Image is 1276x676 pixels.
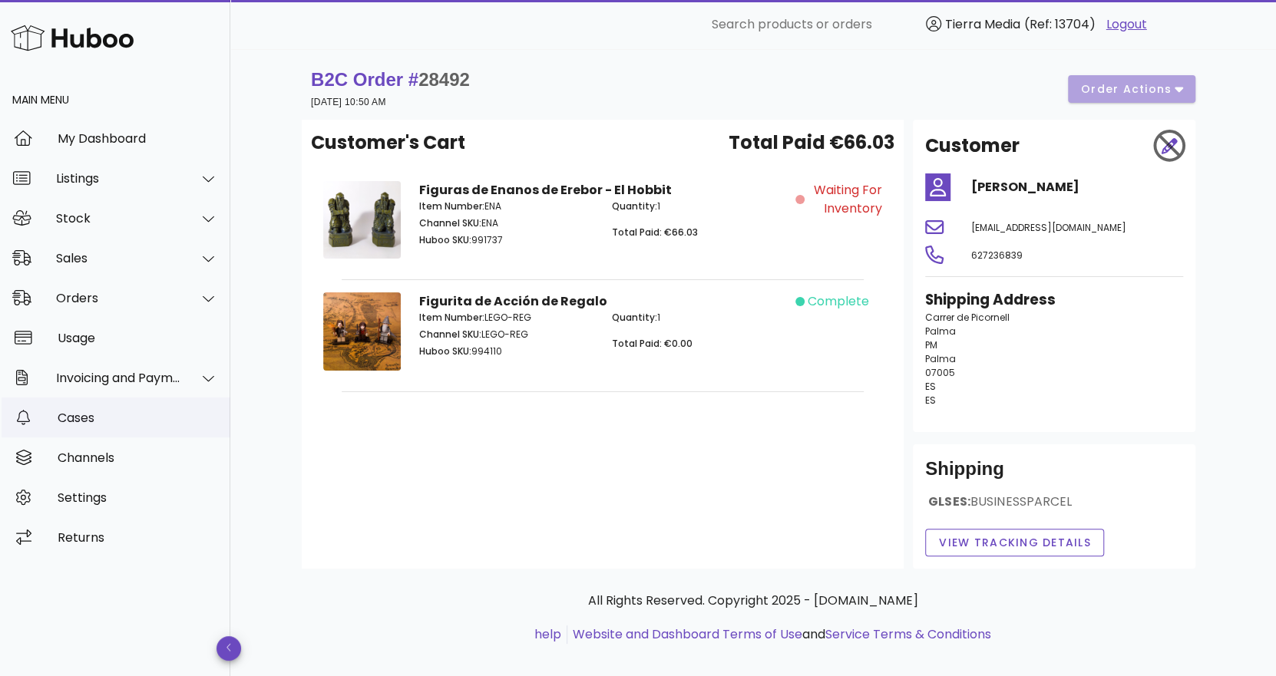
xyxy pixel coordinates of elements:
span: Palma [925,352,956,365]
div: GLSES: [925,493,1183,523]
span: complete [808,292,869,311]
div: Stock [56,211,181,226]
p: 991737 [419,233,593,247]
span: Huboo SKU: [419,233,471,246]
img: Huboo Logo [11,21,134,54]
strong: Figuras de Enanos de Erebor - El Hobbit [419,181,672,199]
a: Logout [1106,15,1147,34]
span: Huboo SKU: [419,345,471,358]
img: Product Image [323,181,401,259]
span: 28492 [418,69,470,90]
span: Total Paid: €66.03 [612,226,698,239]
div: Channels [58,450,218,465]
div: Listings [56,171,181,186]
p: LEGO-REG [419,328,593,341]
span: Waiting for Inventory [808,181,882,218]
button: View Tracking details [925,529,1104,556]
span: Total Paid €66.03 [729,129,894,157]
span: Item Number: [419,311,484,324]
span: Total Paid: €0.00 [612,337,693,350]
span: Customer's Cart [311,129,465,157]
div: Orders [56,291,181,305]
span: ES [925,380,936,393]
span: [EMAIL_ADDRESS][DOMAIN_NAME] [971,221,1126,234]
a: Website and Dashboard Terms of Use [573,625,802,643]
span: 627236839 [971,249,1023,262]
div: Returns [58,530,218,545]
p: 1 [612,200,786,213]
div: Cases [58,411,218,425]
span: Channel SKU: [419,328,481,341]
span: View Tracking details [938,535,1091,551]
div: Invoicing and Payments [56,371,181,385]
small: [DATE] 10:50 AM [311,97,386,107]
img: Product Image [323,292,401,370]
div: Usage [58,331,218,345]
a: help [534,625,561,643]
h3: Shipping Address [925,289,1183,311]
span: BUSINESSPARCEL [970,493,1073,510]
span: Quantity: [612,311,657,324]
span: Item Number: [419,200,484,213]
p: All Rights Reserved. Copyright 2025 - [DOMAIN_NAME] [314,592,1192,610]
h4: [PERSON_NAME] [971,178,1183,196]
span: 07005 [925,366,955,379]
span: Channel SKU: [419,216,481,229]
span: Carrer de Picornell [925,311,1010,324]
p: 994110 [419,345,593,358]
div: My Dashboard [58,131,218,146]
div: Settings [58,490,218,505]
div: Shipping [925,457,1183,493]
strong: B2C Order # [311,69,470,90]
p: ENA [419,216,593,230]
strong: Figurita de Acción de Regalo [419,292,607,310]
li: and [567,625,991,644]
span: Palma [925,325,956,338]
span: (Ref: 13704) [1024,15,1096,33]
span: PM [925,338,937,351]
p: LEGO-REG [419,311,593,325]
p: 1 [612,311,786,325]
span: ES [925,394,936,407]
h2: Customer [925,132,1020,160]
a: Service Terms & Conditions [825,625,991,643]
p: ENA [419,200,593,213]
div: Sales [56,251,181,265]
span: Quantity: [612,200,657,213]
span: Tierra Media [945,15,1020,33]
